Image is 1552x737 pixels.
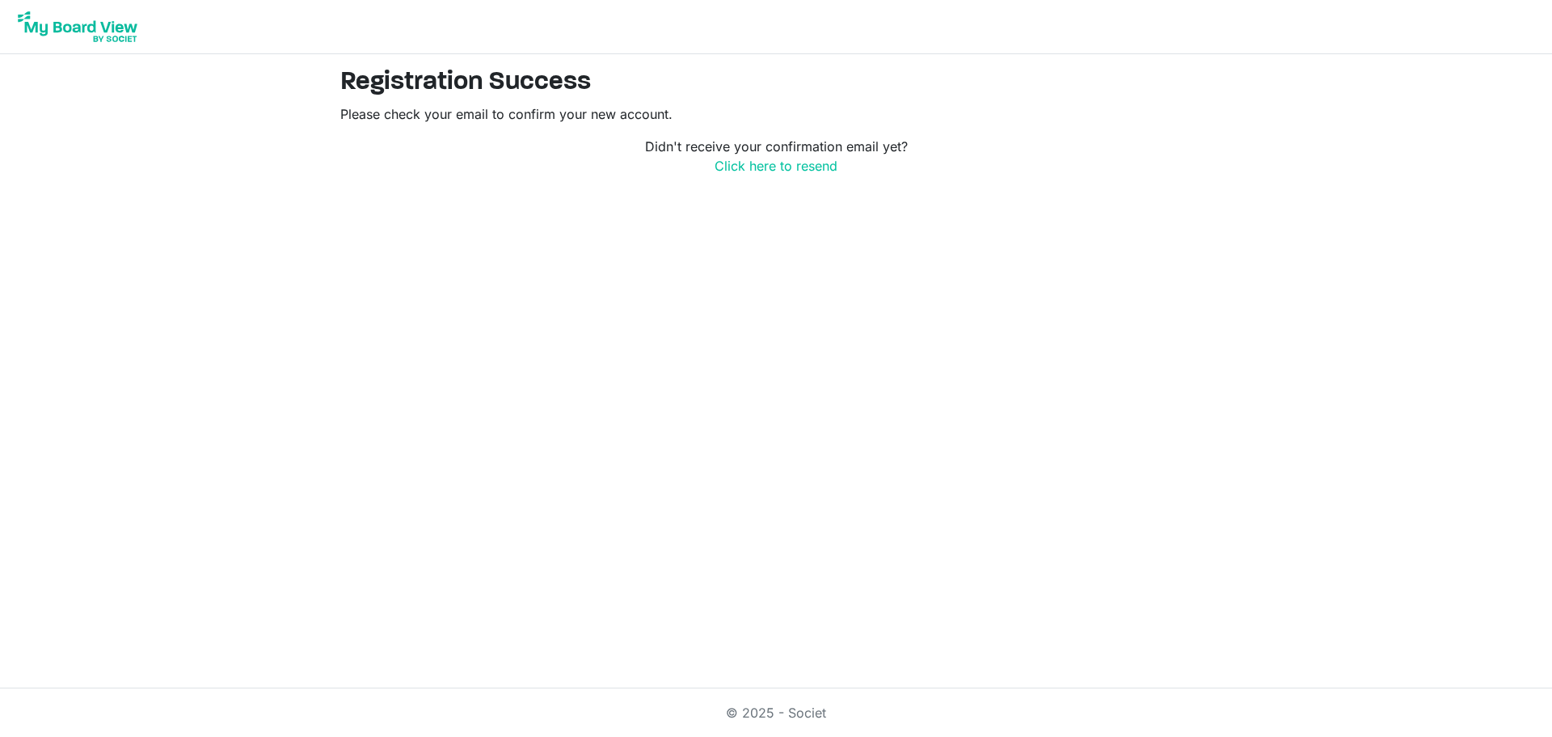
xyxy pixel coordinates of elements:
h2: Registration Success [340,67,1212,98]
a: © 2025 - Societ [726,705,826,721]
a: Click here to resend [715,158,837,174]
p: Didn't receive your confirmation email yet? [340,137,1212,176]
p: Please check your email to confirm your new account. [340,104,1212,124]
img: My Board View Logo [13,6,142,47]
